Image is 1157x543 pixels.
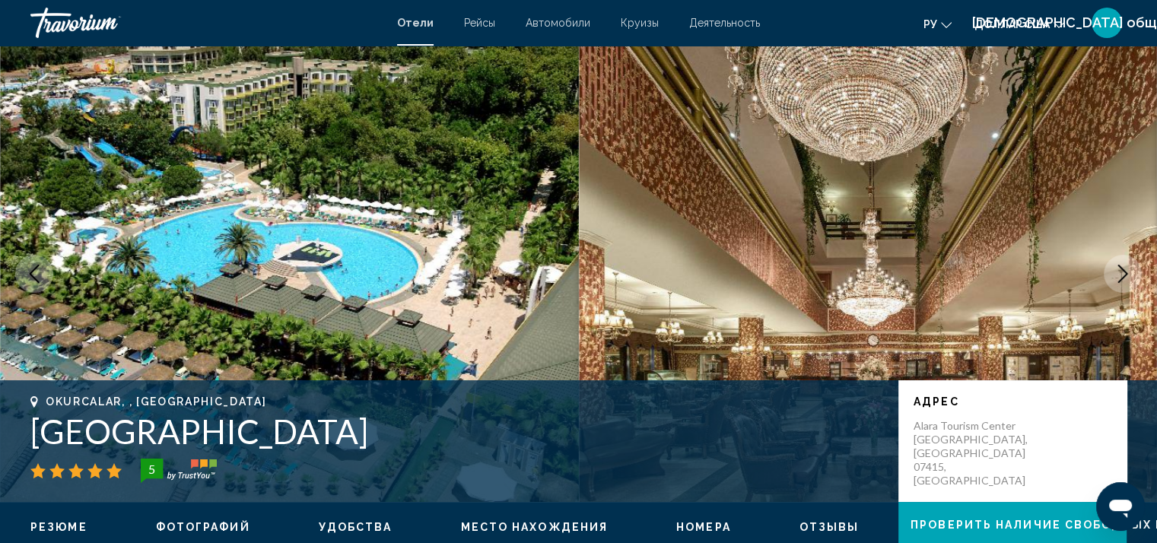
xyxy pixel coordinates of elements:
h1: [GEOGRAPHIC_DATA] [30,411,883,451]
button: Удобства [319,520,393,534]
a: Травориум [30,8,382,38]
button: Номера [676,520,731,534]
img: trustyou-badge-hor.svg [141,459,217,483]
button: Меню пользователя [1087,7,1127,39]
p: Alara Tourism Center [GEOGRAPHIC_DATA], [GEOGRAPHIC_DATA] 07415, [GEOGRAPHIC_DATA] [914,419,1035,487]
div: 5 [136,460,167,478]
button: Отзывы [799,520,860,534]
span: Фотографий [156,521,250,533]
button: Изменить язык [923,13,952,35]
button: Резюме [30,520,87,534]
span: Номера [676,521,731,533]
button: Next image [1104,255,1142,293]
span: Место нахождения [460,521,608,533]
span: Резюме [30,521,87,533]
a: Автомобили [526,17,590,29]
a: Отели [397,17,434,29]
button: Previous image [15,255,53,293]
span: Удобства [319,521,393,533]
span: Okurcalar, , [GEOGRAPHIC_DATA] [46,395,266,408]
iframe: Кнопка запуска окна обмена сообщениями [1096,482,1145,531]
p: адрес [914,395,1111,408]
font: ру [923,18,937,30]
button: Место нахождения [460,520,608,534]
button: Фотографий [156,520,250,534]
a: Рейсы [464,17,495,29]
a: Деятельность [689,17,760,29]
span: Отзывы [799,521,860,533]
a: Круизы [621,17,659,29]
button: Изменить валюту [974,13,1064,35]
